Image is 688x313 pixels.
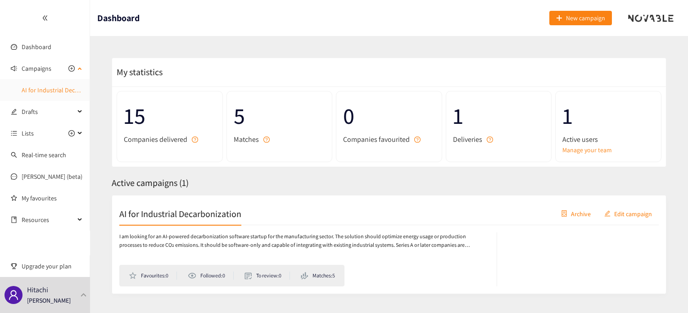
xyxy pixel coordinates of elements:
span: question-circle [263,136,270,143]
p: I am looking for an AI-powered decarbonization software startup for the manufacturing sector. The... [119,232,488,249]
span: question-circle [487,136,493,143]
span: Lists [22,124,34,142]
span: double-left [42,15,48,21]
span: My statistics [112,66,163,78]
iframe: Chat Widget [643,270,688,313]
span: edit [604,210,611,218]
span: Resources [22,211,75,229]
span: book [11,217,17,223]
span: Companies favourited [343,134,410,145]
span: 0 [343,98,435,134]
li: Favourites: 0 [129,272,177,280]
a: My favourites [22,189,83,207]
button: editEdit campaign [597,206,659,221]
span: Companies delivered [124,134,187,145]
span: 1 [562,98,654,134]
span: Drafts [22,103,75,121]
span: user [8,290,19,300]
span: Matches [234,134,259,145]
li: Followed: 0 [188,272,234,280]
li: Matches: 5 [301,272,335,280]
button: containerArchive [554,206,597,221]
span: sound [11,65,17,72]
a: AI for Industrial DecarbonizationcontainerArchiveeditEdit campaignI am looking for an AI-powered ... [112,195,666,294]
span: 1 [453,98,545,134]
span: Active users [562,134,598,145]
p: [PERSON_NAME] [27,295,71,305]
span: Campaigns [22,59,51,77]
span: container [561,210,567,218]
div: チャットウィジェット [643,270,688,313]
span: Edit campaign [614,209,652,218]
span: plus-circle [68,130,75,136]
a: [PERSON_NAME] (beta) [22,172,82,181]
span: plus-circle [68,65,75,72]
span: trophy [11,263,17,269]
span: plus [556,15,562,22]
p: Hitachi [27,284,48,295]
span: question-circle [414,136,421,143]
span: question-circle [192,136,198,143]
span: edit [11,109,17,115]
a: Dashboard [22,43,51,51]
a: Real-time search [22,151,66,159]
span: 5 [234,98,326,134]
h2: AI for Industrial Decarbonization [119,207,241,220]
span: Upgrade your plan [22,257,83,275]
span: New campaign [566,13,605,23]
span: Active campaigns ( 1 ) [112,177,189,189]
span: unordered-list [11,130,17,136]
button: plusNew campaign [549,11,612,25]
li: To review: 0 [244,272,290,280]
span: Deliveries [453,134,482,145]
a: Manage your team [562,145,654,155]
span: Archive [571,209,591,218]
span: 15 [124,98,216,134]
a: AI for Industrial Decarbonization [22,86,109,94]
